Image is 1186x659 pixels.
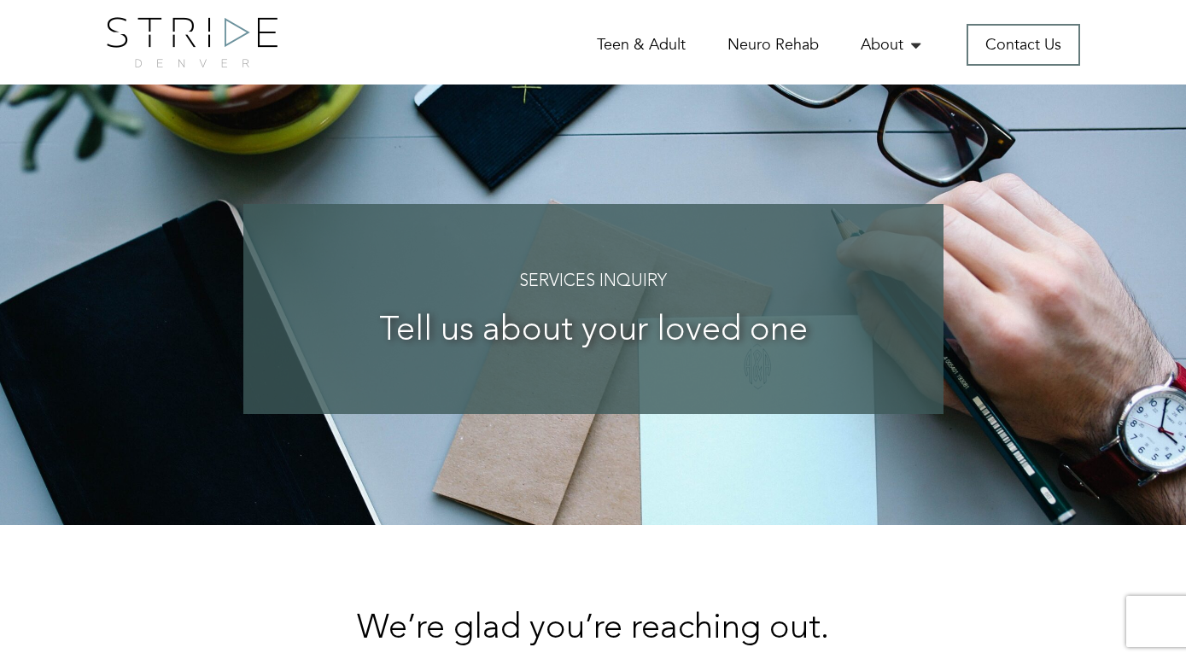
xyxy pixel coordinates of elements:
[303,610,884,648] h2: We’re glad you’re reaching out.
[107,17,278,67] img: logo.png
[727,34,819,55] a: Neuro Rehab
[597,34,686,55] a: Teen & Adult
[861,34,925,55] a: About
[278,312,909,350] h3: Tell us about your loved one
[967,24,1080,66] a: Contact Us
[278,272,909,291] h4: Services Inquiry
